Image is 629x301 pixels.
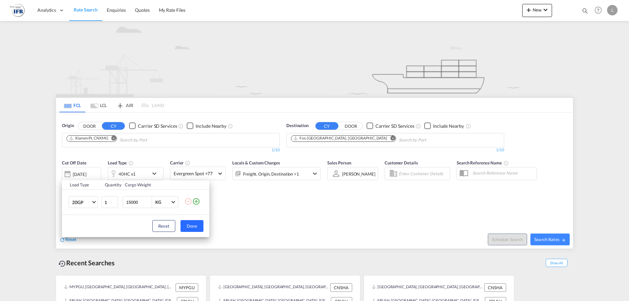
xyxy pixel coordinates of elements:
div: KG [155,199,161,205]
th: Quantity [101,180,121,190]
button: Done [181,220,203,232]
button: Reset [152,220,175,232]
md-icon: icon-minus-circle-outline [184,198,192,205]
input: Qty [102,196,118,208]
md-icon: icon-plus-circle-outline [192,198,200,205]
input: Enter Weight [125,197,152,208]
th: Load Type [62,180,101,190]
span: 20GP [72,199,91,206]
md-select: Choose: 20GP [68,196,98,208]
div: Cargo Weight [125,182,181,188]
